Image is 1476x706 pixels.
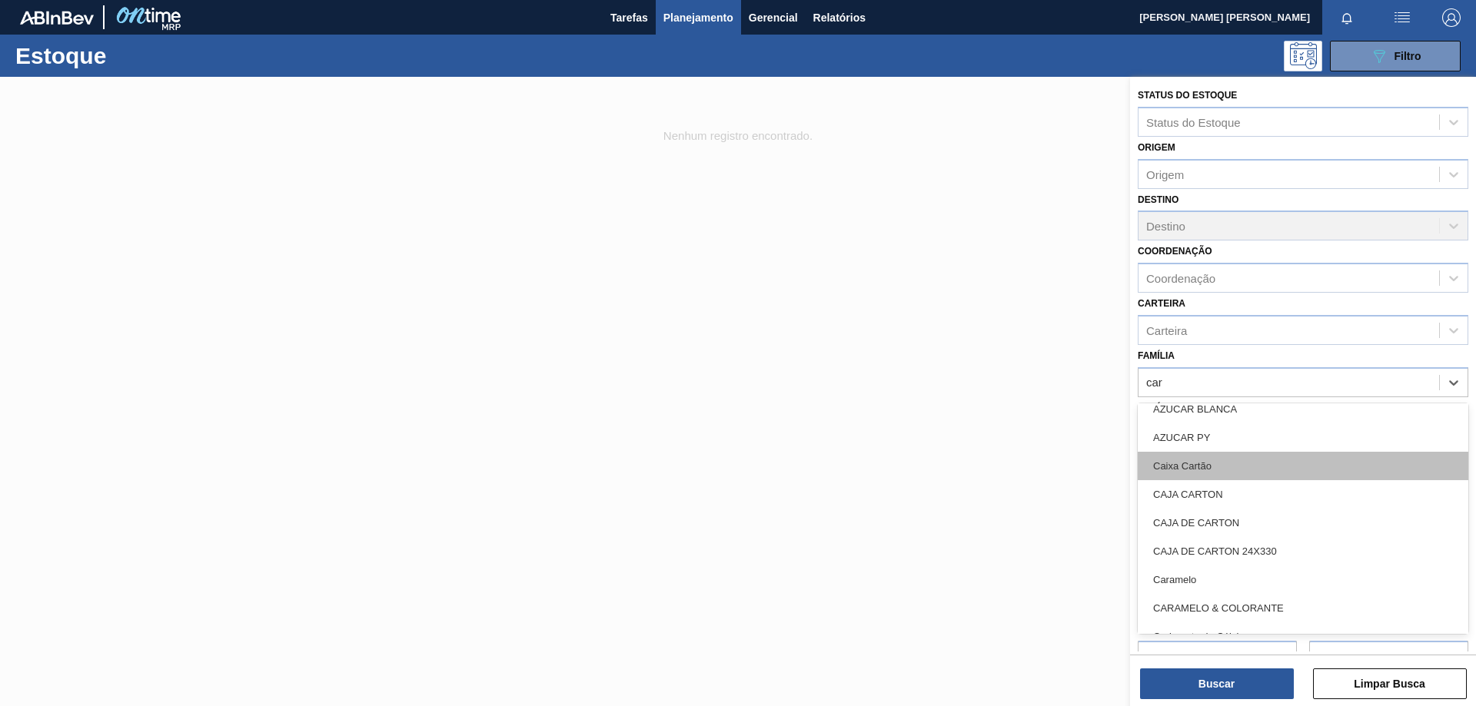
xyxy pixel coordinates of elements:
[1146,115,1241,128] div: Status do Estoque
[1146,272,1215,285] div: Coordenação
[1138,452,1468,480] div: Caixa Cartão
[1138,624,1199,635] label: Data out de
[663,8,733,27] span: Planejamento
[15,47,245,65] h1: Estoque
[1309,641,1468,671] input: dd/mm/yyyy
[1146,323,1187,336] div: Carteira
[1138,350,1175,361] label: Família
[1138,537,1468,565] div: CAJA DE CARTON 24X330
[1138,565,1468,594] div: Caramelo
[1309,624,1375,635] label: Data out até
[1138,594,1468,622] div: CARAMELO & COLORANTE
[1138,246,1212,257] label: Coordenação
[1442,8,1461,27] img: Logout
[1138,403,1228,413] label: Família Rotulada
[813,8,866,27] span: Relatórios
[1138,641,1297,671] input: dd/mm/yyyy
[610,8,648,27] span: Tarefas
[1322,7,1371,28] button: Notificações
[20,11,94,25] img: TNhmsLtSVTkK8tSr43FrP2fwEKptu5GPRR3wAAAABJRU5ErkJggg==
[1138,622,1468,651] div: Carbonato de Cálcio
[1284,41,1322,71] div: Pogramando: nenhum usuário selecionado
[1138,509,1468,537] div: CAJA DE CARTON
[1393,8,1411,27] img: userActions
[749,8,798,27] span: Gerencial
[1138,480,1468,509] div: CAJA CARTON
[1138,395,1468,423] div: AZUCAR BLANCA
[1138,194,1178,205] label: Destino
[1395,50,1421,62] span: Filtro
[1138,423,1468,452] div: AZUCAR PY
[1146,167,1184,181] div: Origem
[1138,90,1237,101] label: Status do Estoque
[1138,142,1175,153] label: Origem
[1138,298,1185,309] label: Carteira
[1330,41,1461,71] button: Filtro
